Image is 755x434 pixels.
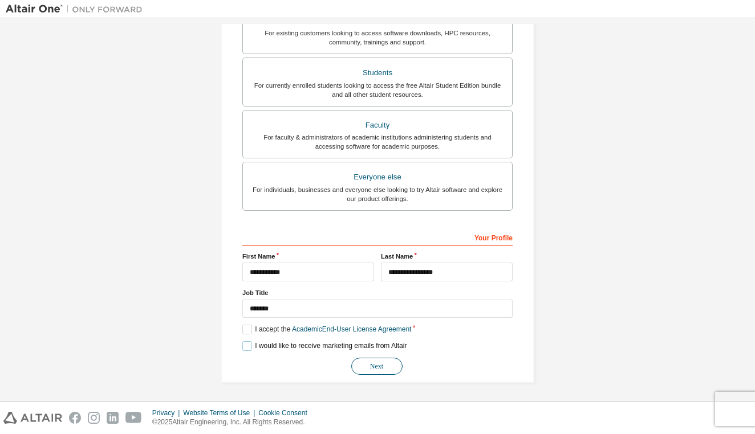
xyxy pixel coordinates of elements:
button: Next [351,358,403,375]
img: Altair One [6,3,148,15]
a: Academic End-User License Agreement [292,325,411,333]
label: First Name [242,252,374,261]
div: For currently enrolled students looking to access the free Altair Student Edition bundle and all ... [250,81,505,99]
label: Last Name [381,252,513,261]
div: Website Terms of Use [183,408,258,417]
div: Privacy [152,408,183,417]
img: linkedin.svg [107,412,119,424]
div: For faculty & administrators of academic institutions administering students and accessing softwa... [250,133,505,151]
div: For individuals, businesses and everyone else looking to try Altair software and explore our prod... [250,185,505,203]
label: Job Title [242,288,513,297]
div: Students [250,65,505,81]
img: youtube.svg [125,412,142,424]
img: altair_logo.svg [3,412,62,424]
div: Faculty [250,117,505,133]
label: I accept the [242,325,411,334]
div: Cookie Consent [258,408,314,417]
p: © 2025 Altair Engineering, Inc. All Rights Reserved. [152,417,314,427]
div: Everyone else [250,169,505,185]
img: instagram.svg [88,412,100,424]
div: Your Profile [242,228,513,246]
label: I would like to receive marketing emails from Altair [242,341,407,351]
img: facebook.svg [69,412,81,424]
div: For existing customers looking to access software downloads, HPC resources, community, trainings ... [250,28,505,47]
